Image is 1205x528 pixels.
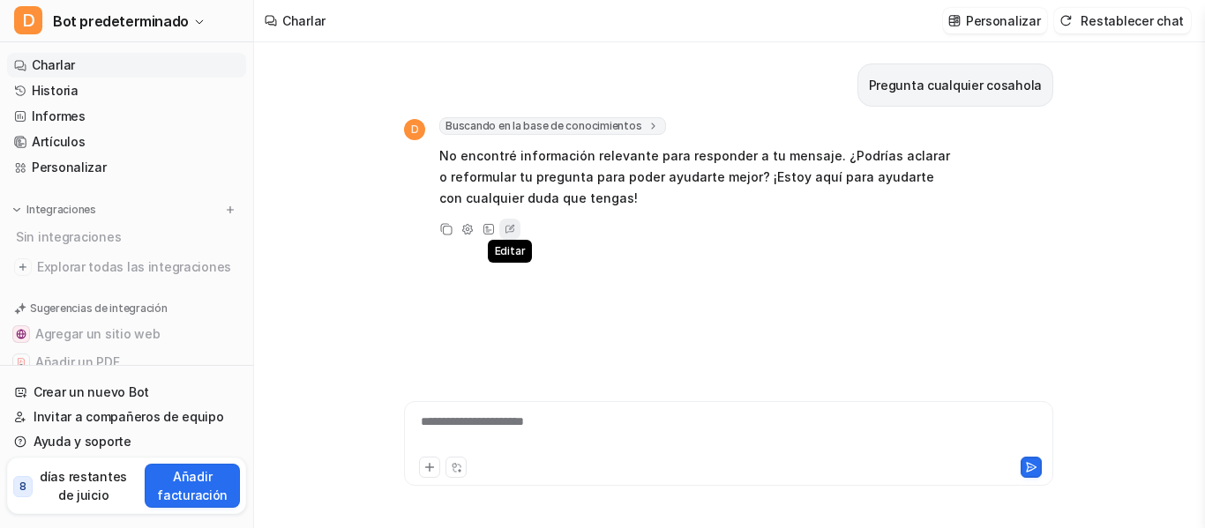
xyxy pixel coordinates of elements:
font: días restantes de juicio [40,469,127,502]
font: Restablecer chat [1081,13,1184,28]
img: reiniciar [1059,14,1072,27]
a: Artículos [7,130,246,154]
font: Personalizar [32,160,107,175]
a: Historia [7,78,246,103]
a: Invitar a compañeros de equipo [7,405,246,429]
a: Explorar todas las integraciones [7,255,246,279]
font: Informes [32,108,86,123]
a: Ayuda y soporte [7,429,246,454]
font: Sugerencias de integración [30,301,168,315]
font: Historia [32,83,79,98]
font: Editar [495,244,526,257]
a: Personalizar [7,155,246,180]
font: Bot predeterminado [53,12,189,30]
font: Agregar un sitio web [35,326,160,341]
a: Informes [7,104,246,129]
a: Crear un nuevo Bot [7,380,246,405]
font: Ayuda y soporte [34,434,131,449]
button: Integraciones [7,201,101,219]
font: Buscando en la base de conocimientos [445,119,641,132]
img: Añadir un PDF [16,357,26,368]
font: Explorar todas las integraciones [37,259,231,274]
font: Pregunta cualquier cosahola [869,78,1042,93]
font: Crear un nuevo Bot [34,384,149,399]
a: Charlar [7,53,246,78]
font: Artículos [32,134,85,149]
img: Explora todas las integraciones [14,258,32,276]
font: Añadir facturación [157,469,228,502]
button: Añadir un PDFAñadir un PDF [7,348,246,376]
img: personalizar [948,14,961,27]
font: D [411,123,419,136]
font: Sin integraciones [16,229,121,244]
button: Agregar un sitio webAgregar un sitio web [7,320,246,348]
font: Charlar [282,13,326,28]
img: Agregar un sitio web [16,329,26,339]
font: Invitar a compañeros de equipo [34,409,224,424]
img: expandir menú [11,204,23,216]
button: Añadir facturación [145,464,240,508]
button: Restablecer chat [1054,8,1191,33]
font: Integraciones [26,203,96,216]
font: No encontré información relevante para responder a tu mensaje. ¿Podrías aclarar o reformular tu p... [439,148,950,205]
font: D [22,10,35,31]
font: Personalizar [966,13,1041,28]
button: Personalizar [943,8,1048,33]
font: 8 [19,480,26,493]
img: menu_add.svg [224,204,236,216]
font: Charlar [32,57,75,72]
font: Añadir un PDF [35,354,119,369]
